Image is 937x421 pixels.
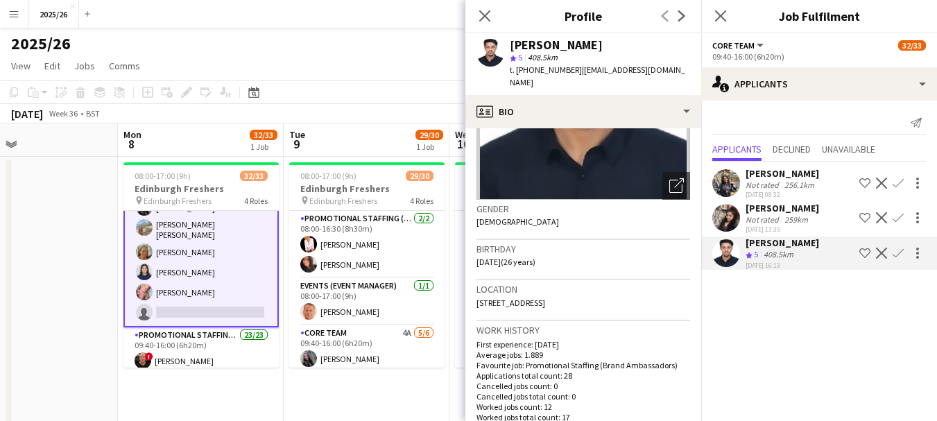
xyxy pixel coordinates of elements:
div: [DATE] 08:32 [746,190,819,199]
div: Bio [465,95,701,128]
span: 08:00-17:00 (9h) [135,171,191,181]
p: Average jobs: 1.889 [476,350,690,360]
h3: Gender [476,203,690,215]
div: 408.5km [761,249,796,261]
span: 408.5km [525,52,560,62]
span: 32/33 [240,171,268,181]
div: Applicants [701,67,937,101]
h1: 2025/26 [11,33,71,54]
p: First experience: [DATE] [476,339,690,350]
app-job-card: 08:00-17:00 (9h)32/33Edinburgh Freshers Edinburgh Freshers4 Roles[PERSON_NAME]Core Team4A5/609:40... [123,162,279,368]
span: Comms [109,60,140,72]
h3: Job Fulfilment [701,7,937,25]
h3: Edinburgh Freshers [289,182,445,195]
p: Worked jobs count: 12 [476,402,690,412]
div: Not rated [746,214,782,225]
a: Jobs [69,57,101,75]
span: Edit [44,60,60,72]
span: Mon [123,128,141,141]
app-job-card: 08:00-17:00 (9h)16/16Edinburgh Freshers Edinburgh Freshers2 RolesEvents (Event Manager)1/108:00-1... [455,162,610,368]
button: 2025/26 [28,1,79,28]
span: 08:00-17:00 (9h) [300,171,356,181]
app-card-role: Promotional Staffing (Team Leader)2/208:00-16:30 (8h30m)[PERSON_NAME][PERSON_NAME] [289,211,445,278]
span: Unavailable [822,144,875,154]
span: Week 36 [46,108,80,119]
p: Applications total count: 28 [476,370,690,381]
span: Applicants [712,144,762,154]
a: View [6,57,36,75]
div: [DATE] 16:13 [746,261,819,270]
app-card-role: Events (Event Manager)1/108:00-17:00 (9h)[PERSON_NAME] [289,278,445,325]
app-job-card: 08:00-17:00 (9h)29/30Edinburgh Freshers Edinburgh Freshers4 RolesPromotional Staffing (Team Leade... [289,162,445,368]
span: [DATE] (26 years) [476,257,535,267]
span: [STREET_ADDRESS] [476,298,545,308]
span: 5 [518,52,522,62]
div: [PERSON_NAME] [746,237,819,249]
span: 29/30 [415,130,443,140]
app-card-role: Events (Event Manager)1/108:00-17:00 (9h)[PERSON_NAME] [455,211,610,258]
h3: Work history [476,324,690,336]
div: [DATE] 13:35 [746,225,819,234]
span: Edinburgh Freshers [309,196,377,206]
div: 256.1km [782,180,817,190]
span: 32/33 [250,130,277,140]
span: Jobs [74,60,95,72]
h3: Edinburgh Freshers [123,182,279,195]
div: [PERSON_NAME] [510,39,603,51]
div: Open photos pop-in [662,172,690,200]
span: Declined [773,144,811,154]
h3: Edinburgh Freshers [455,182,610,195]
span: 9 [287,136,305,152]
span: 29/30 [406,171,433,181]
h3: Birthday [476,243,690,255]
span: 8 [121,136,141,152]
span: Edinburgh Freshers [144,196,212,206]
p: Cancelled jobs count: 0 [476,381,690,391]
p: Favourite job: Promotional Staffing (Brand Ambassadors) [476,360,690,370]
div: Not rated [746,180,782,190]
div: 1 Job [250,141,277,152]
span: View [11,60,31,72]
div: [DATE] [11,107,43,121]
span: 4 Roles [410,196,433,206]
span: | [EMAIL_ADDRESS][DOMAIN_NAME] [510,65,685,87]
div: [PERSON_NAME] [746,202,819,214]
span: Tue [289,128,305,141]
div: [PERSON_NAME] [746,167,819,180]
div: 1 Job [416,141,442,152]
span: Core Team [712,40,755,51]
span: 32/33 [898,40,926,51]
span: t. [PHONE_NUMBER] [510,65,582,75]
div: 09:40-16:00 (6h20m) [712,51,926,62]
h3: Location [476,283,690,295]
p: Cancelled jobs total count: 0 [476,391,690,402]
span: 5 [754,249,758,259]
span: 10 [453,136,473,152]
span: [DEMOGRAPHIC_DATA] [476,216,559,227]
button: Core Team [712,40,766,51]
span: ! [145,352,153,361]
div: BST [86,108,100,119]
app-card-role: Core Team4A5/609:40-16:00 (6h20m)[PERSON_NAME][PERSON_NAME] [PERSON_NAME][PERSON_NAME][PERSON_NAM... [123,173,279,327]
h3: Profile [465,7,701,25]
a: Comms [103,57,146,75]
a: Edit [39,57,66,75]
span: 4 Roles [244,196,268,206]
span: Wed [455,128,473,141]
div: 259km [782,214,811,225]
